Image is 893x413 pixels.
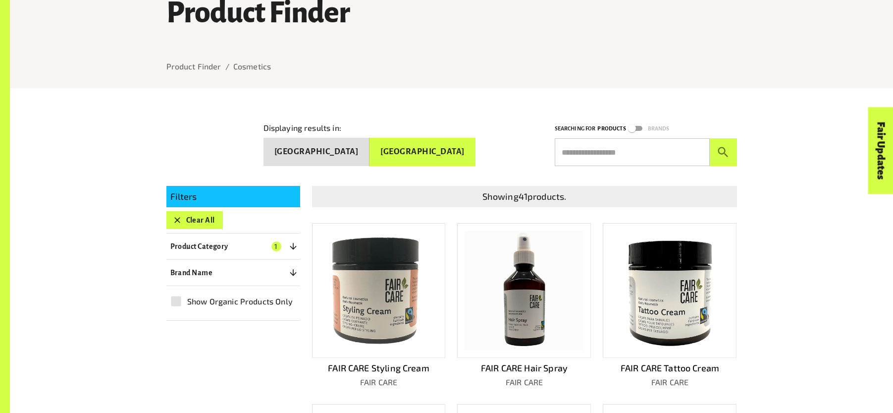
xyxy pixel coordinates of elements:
[166,211,223,229] button: Clear All
[170,190,296,203] p: Filters
[457,223,591,388] a: FAIR CARE Hair SprayFAIR CARE
[457,376,591,388] p: FAIR CARE
[271,241,281,251] span: 1
[170,240,228,252] p: Product Category
[603,376,736,388] p: FAIR CARE
[170,267,213,279] p: Brand Name
[555,124,596,133] p: Searching for
[312,223,446,388] a: FAIR CARE Styling CreamFAIR CARE
[597,124,626,133] p: Products
[166,60,737,72] nav: breadcrumb
[312,361,446,375] p: FAIR CARE Styling Cream
[648,124,670,133] p: Brands
[166,61,221,71] a: Product Finder
[225,60,229,72] li: /
[263,122,341,134] p: Displaying results in:
[166,237,300,255] button: Product Category
[263,138,370,166] button: [GEOGRAPHIC_DATA]
[457,361,591,375] p: FAIR CARE Hair Spray
[316,190,733,203] p: Showing 41 products.
[603,223,736,388] a: FAIR CARE Tattoo CreamFAIR CARE
[166,264,300,282] button: Brand Name
[233,61,271,71] a: Cosmetics
[369,138,475,166] button: [GEOGRAPHIC_DATA]
[187,295,293,307] span: Show Organic Products Only
[603,361,736,375] p: FAIR CARE Tattoo Cream
[312,376,446,388] p: FAIR CARE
